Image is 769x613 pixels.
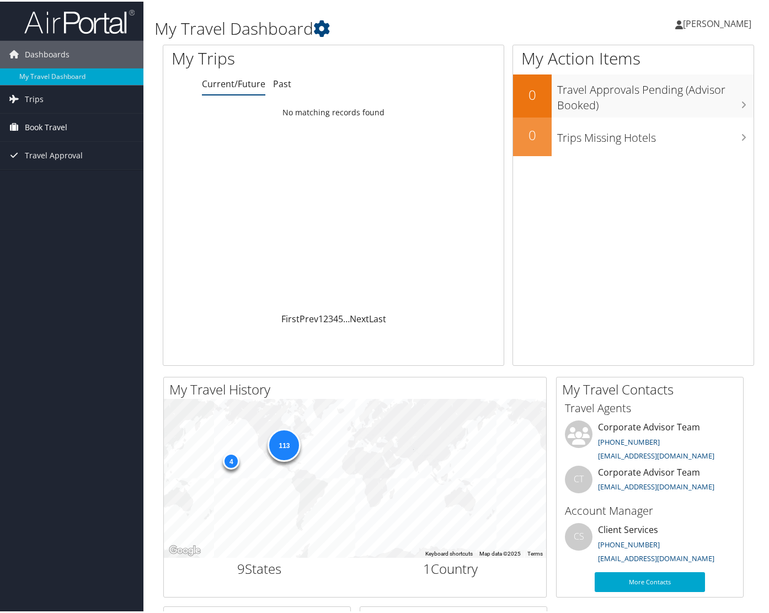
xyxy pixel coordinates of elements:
li: Corporate Advisor Team [559,419,740,464]
td: No matching records found [163,101,504,121]
a: [PERSON_NAME] [675,6,762,39]
h3: Travel Approvals Pending (Advisor Booked) [557,75,754,111]
div: CS [565,521,592,549]
a: 2 [323,311,328,323]
a: 1 [318,311,323,323]
a: [EMAIL_ADDRESS][DOMAIN_NAME] [598,552,714,562]
h2: My Travel History [169,379,546,397]
div: 4 [223,451,239,468]
span: 9 [237,558,245,576]
a: Last [369,311,386,323]
span: Map data ©2025 [479,549,521,555]
a: [PHONE_NUMBER] [598,538,660,548]
h1: My Trips [172,45,354,68]
img: airportal-logo.png [24,7,135,33]
span: Trips [25,84,44,111]
img: Google [167,542,203,556]
span: Book Travel [25,112,67,140]
button: Keyboard shortcuts [425,548,473,556]
span: [PERSON_NAME] [683,16,751,28]
span: … [343,311,350,323]
a: 5 [338,311,343,323]
h1: My Action Items [513,45,754,68]
span: Dashboards [25,39,70,67]
a: [PHONE_NUMBER] [598,435,660,445]
a: Next [350,311,369,323]
a: [EMAIL_ADDRESS][DOMAIN_NAME] [598,449,714,459]
h1: My Travel Dashboard [154,15,560,39]
span: 1 [423,558,431,576]
a: 0Travel Approvals Pending (Advisor Booked) [513,73,754,115]
li: Client Services [559,521,740,567]
a: 3 [328,311,333,323]
h2: Country [364,558,538,577]
a: Past [273,76,291,88]
a: Open this area in Google Maps (opens a new window) [167,542,203,556]
h2: 0 [513,124,552,143]
a: First [281,311,300,323]
h3: Account Manager [565,502,735,517]
li: Corporate Advisor Team [559,464,740,500]
a: 4 [333,311,338,323]
a: [EMAIL_ADDRESS][DOMAIN_NAME] [598,480,714,490]
span: Travel Approval [25,140,83,168]
h2: My Travel Contacts [562,379,743,397]
div: CT [565,464,592,492]
a: 0Trips Missing Hotels [513,116,754,154]
a: Prev [300,311,318,323]
h3: Trips Missing Hotels [557,123,754,144]
h3: Travel Agents [565,399,735,414]
a: More Contacts [595,571,705,590]
h2: 0 [513,84,552,103]
a: Terms (opens in new tab) [527,549,543,555]
a: Current/Future [202,76,265,88]
h2: States [172,558,347,577]
div: 113 [268,427,301,460]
